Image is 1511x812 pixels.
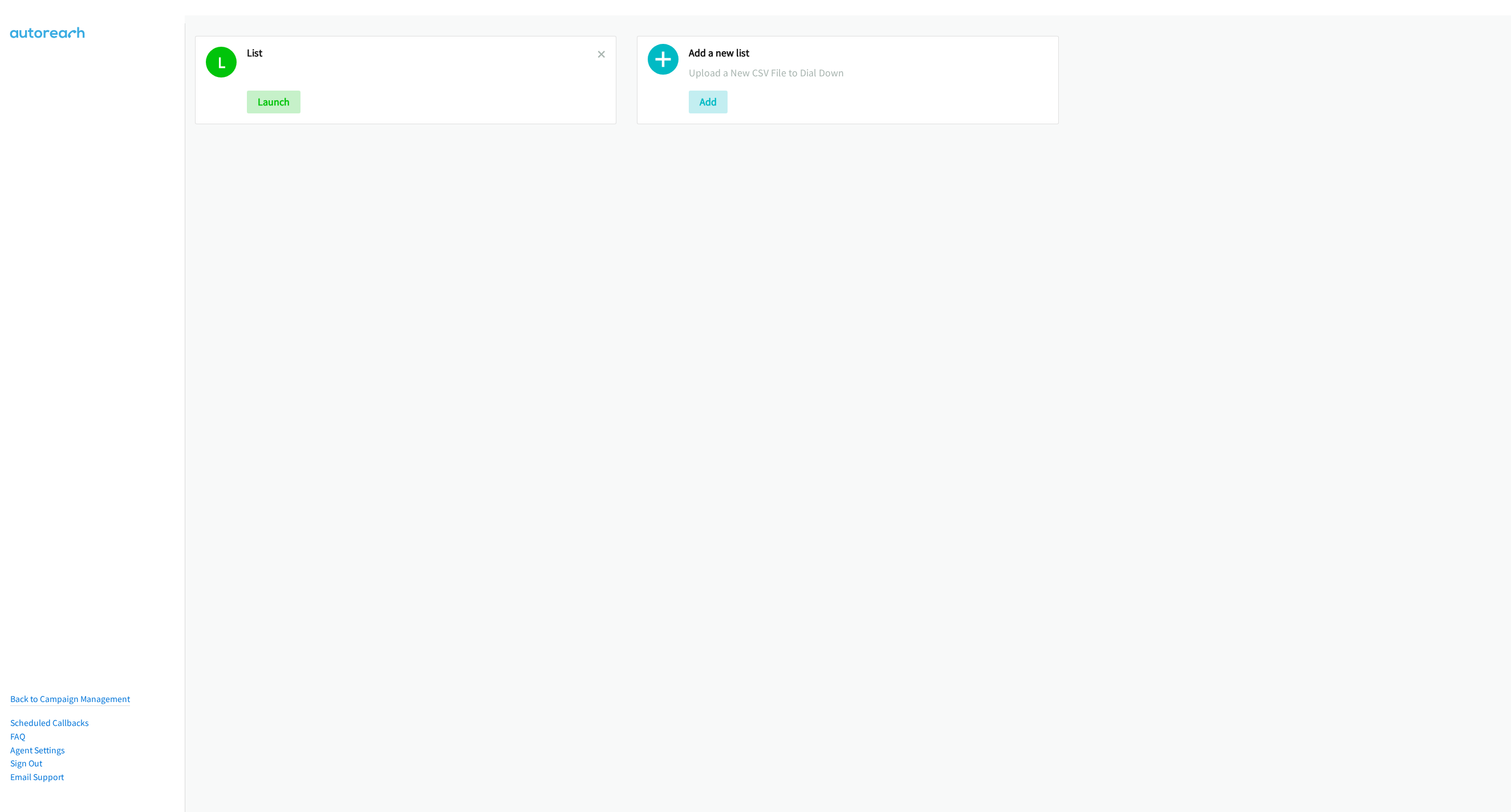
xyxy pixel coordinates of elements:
h2: Add a new list [689,47,1047,60]
p: Upload a New CSV File to Dial Down [689,65,1047,80]
h2: List [247,47,598,60]
a: Email Support [10,772,64,782]
a: Scheduled Callbacks [10,717,89,728]
button: Add [689,91,728,113]
a: Sign Out [10,758,42,769]
a: Agent Settings [10,745,65,756]
a: FAQ [10,731,25,742]
a: Back to Campaign Management [10,693,130,704]
h1: L [206,47,237,77]
button: Launch [247,91,300,113]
